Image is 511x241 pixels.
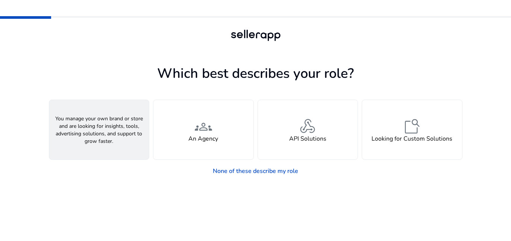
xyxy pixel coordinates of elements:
[289,135,326,142] h4: API Solutions
[194,117,212,135] span: groups
[49,65,462,82] h1: Which best describes your role?
[258,100,358,160] button: webhookAPI Solutions
[207,164,304,179] a: None of these describe my role
[153,100,254,160] button: groupsAn Agency
[371,135,452,142] h4: Looking for Custom Solutions
[299,117,317,135] span: webhook
[362,100,462,160] button: feature_searchLooking for Custom Solutions
[188,135,218,142] h4: An Agency
[49,100,150,160] button: You manage your own brand or store and are looking for insights, tools, advertising solutions, an...
[403,117,421,135] span: feature_search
